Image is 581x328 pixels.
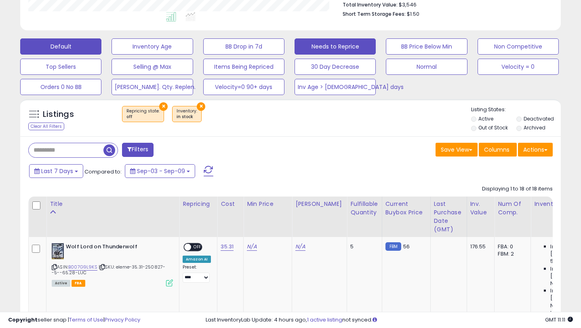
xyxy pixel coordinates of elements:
[247,200,288,208] div: Min Price
[385,200,427,217] div: Current Buybox Price
[247,243,257,251] a: N/A
[295,200,343,208] div: [PERSON_NAME]
[518,143,553,157] button: Actions
[385,242,401,251] small: FBM
[545,316,573,324] span: 2025-09-18 11:11 GMT
[125,164,195,178] button: Sep-03 - Sep-09
[478,124,508,131] label: Out of Stock
[550,280,560,287] span: N/A
[471,106,561,114] p: Listing States:
[191,244,204,251] span: OFF
[343,1,398,8] b: Total Inventory Value:
[295,243,305,251] a: N/A
[20,38,101,55] button: Default
[484,146,509,154] span: Columns
[498,200,527,217] div: Num of Comp.
[407,10,419,18] span: $1.50
[28,123,64,130] div: Clear All Filters
[386,38,467,55] button: BB Price Below Min
[524,124,545,131] label: Archived
[43,109,74,120] h5: Listings
[8,316,140,324] div: seller snap | |
[478,115,493,122] label: Active
[221,243,234,251] a: 35.31
[498,243,524,250] div: FBA: 0
[66,243,164,253] b: Wolf Lord on Thunderwolf
[159,102,168,111] button: ×
[206,316,573,324] div: Last InventoryLab Update: 4 hours ago, not synced.
[126,114,160,120] div: off
[221,200,240,208] div: Cost
[307,316,342,324] a: 1 active listing
[498,250,524,258] div: FBM: 2
[126,108,160,120] span: Repricing state :
[8,316,38,324] strong: Copyright
[482,185,553,193] div: Displaying 1 to 18 of 18 items
[52,280,70,287] span: All listings currently available for purchase on Amazon
[436,143,478,157] button: Save View
[29,164,83,178] button: Last 7 Days
[112,59,193,75] button: Selling @ Max
[41,167,73,175] span: Last 7 Days
[112,79,193,95] button: [PERSON_NAME]. Qty. Replen.
[343,11,406,17] b: Short Term Storage Fees:
[50,200,176,208] div: Title
[550,258,554,265] span: 5
[550,302,560,309] span: N/A
[52,243,64,259] img: 61Wv6DL03lL._SL40_.jpg
[183,256,211,263] div: Amazon AI
[52,243,173,286] div: ASIN:
[84,168,122,176] span: Compared to:
[112,38,193,55] button: Inventory Age
[177,108,197,120] span: Inventory :
[478,59,559,75] button: Velocity = 0
[203,38,284,55] button: BB Drop in 7d
[479,143,517,157] button: Columns
[203,79,284,95] button: Velocity=0 90+ days
[295,38,376,55] button: Needs to Reprice
[72,280,85,287] span: FBA
[20,59,101,75] button: Top Sellers
[203,59,284,75] button: Items Being Repriced
[52,264,165,276] span: | SKU: eleme-35.31-250827--5--65.28-LUC
[197,102,205,111] button: ×
[177,114,197,120] div: in stock
[470,243,488,250] div: 176.55
[183,265,211,283] div: Preset:
[137,167,185,175] span: Sep-03 - Sep-09
[105,316,140,324] a: Privacy Policy
[470,200,491,217] div: Inv. value
[122,143,154,157] button: Filters
[295,59,376,75] button: 30 Day Decrease
[478,38,559,55] button: Non Competitive
[20,79,101,95] button: Orders 0 No BB
[69,316,103,324] a: Terms of Use
[403,243,410,250] span: 56
[183,200,214,208] div: Repricing
[350,200,378,217] div: Fulfillable Quantity
[295,79,376,95] button: Inv Age > [DEMOGRAPHIC_DATA] days
[524,115,554,122] label: Deactivated
[68,264,97,271] a: B007G9L9KS
[350,243,375,250] div: 5
[386,59,467,75] button: Normal
[434,200,463,234] div: Last Purchase Date (GMT)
